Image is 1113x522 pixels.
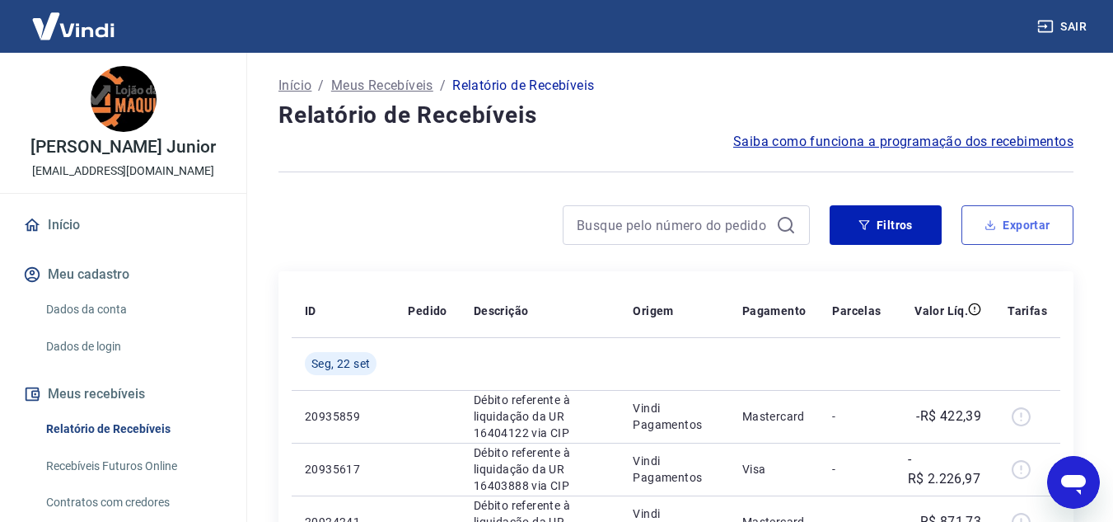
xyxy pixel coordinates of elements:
p: Tarifas [1008,303,1047,319]
p: -R$ 422,39 [916,407,981,426]
a: Dados de login [40,330,227,364]
button: Exportar [961,205,1073,245]
p: Débito referente à liquidação da UR 16403888 via CIP [474,444,607,494]
a: Relatório de Recebíveis [40,412,227,446]
img: ac771a6f-6b5d-4b04-8627-5a3ee31c9567.jpeg [91,66,157,132]
p: Descrição [474,303,529,319]
p: Relatório de Recebíveis [452,76,594,96]
button: Meus recebíveis [20,376,227,412]
p: / [440,76,446,96]
img: Vindi [20,1,127,51]
p: - [832,461,881,477]
p: - [832,408,881,425]
button: Sair [1034,12,1093,42]
p: Mastercard [742,408,807,425]
p: ID [305,303,316,319]
p: Valor Líq. [914,303,968,319]
a: Saiba como funciona a programação dos recebimentos [733,132,1073,152]
p: 20935859 [305,408,381,425]
a: Recebíveis Futuros Online [40,449,227,483]
p: Parcelas [832,303,881,319]
p: Vindi Pagamentos [633,453,715,486]
button: Filtros [830,205,942,245]
button: Meu cadastro [20,256,227,293]
p: / [318,76,324,96]
h4: Relatório de Recebíveis [278,99,1073,132]
p: Débito referente à liquidação da UR 16404122 via CIP [474,392,607,441]
a: Início [20,207,227,243]
p: [EMAIL_ADDRESS][DOMAIN_NAME] [32,162,214,180]
a: Início [278,76,311,96]
a: Contratos com credores [40,486,227,520]
p: -R$ 2.226,97 [908,449,982,489]
p: Pedido [408,303,447,319]
p: Origem [633,303,673,319]
iframe: Botão para abrir a janela de mensagens [1047,456,1100,509]
span: Seg, 22 set [311,355,370,372]
p: Pagamento [742,303,807,319]
input: Busque pelo número do pedido [577,213,769,237]
a: Meus Recebíveis [331,76,433,96]
p: 20935617 [305,461,381,477]
p: Vindi Pagamentos [633,400,715,433]
p: [PERSON_NAME] Junior [30,139,216,156]
p: Visa [742,461,807,477]
a: Dados da conta [40,293,227,327]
